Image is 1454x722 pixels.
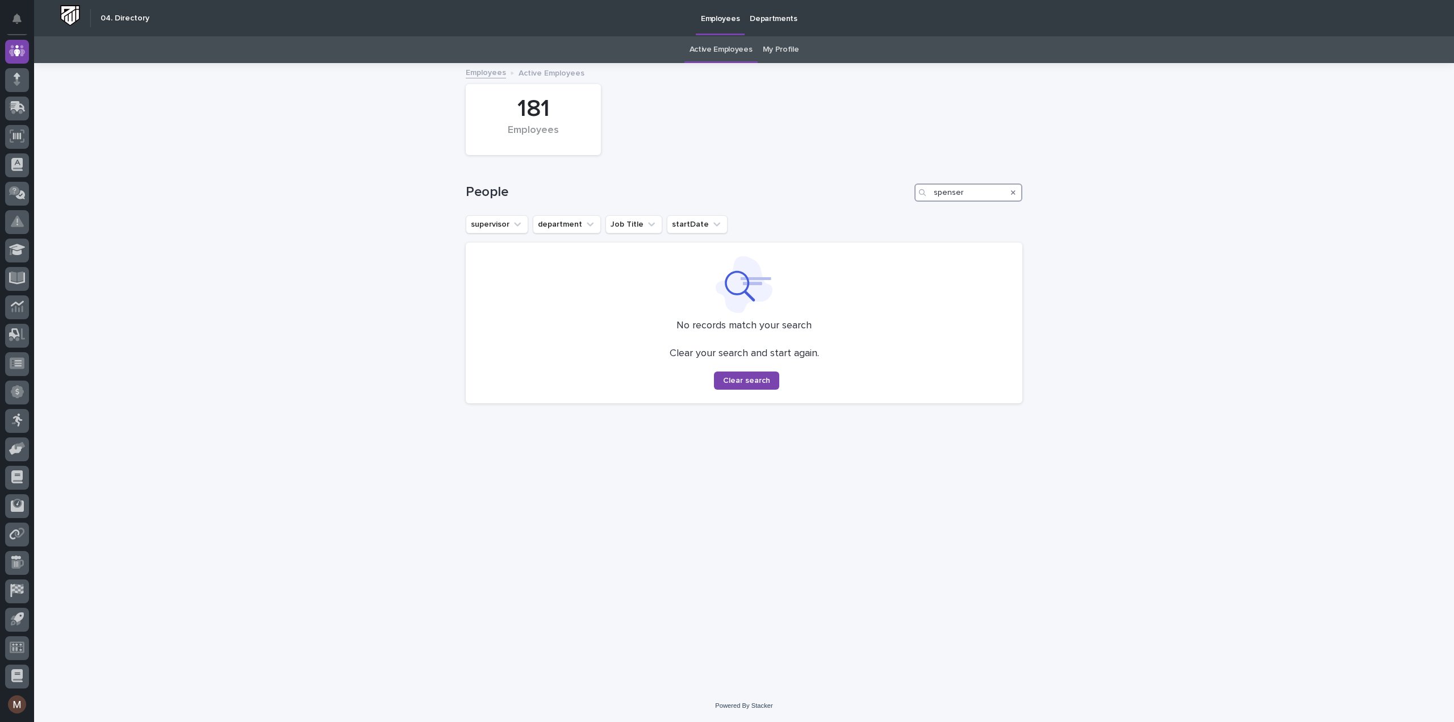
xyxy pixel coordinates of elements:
[519,66,584,78] p: Active Employees
[715,702,772,709] a: Powered By Stacker
[101,14,149,23] h2: 04. Directory
[466,215,528,233] button: supervisor
[763,36,799,63] a: My Profile
[914,183,1022,202] input: Search
[670,348,819,360] p: Clear your search and start again.
[485,124,582,148] div: Employees
[667,215,728,233] button: startDate
[723,377,770,385] span: Clear search
[479,320,1009,332] p: No records match your search
[60,5,81,26] img: Workspace Logo
[533,215,601,233] button: department
[485,95,582,123] div: 181
[605,215,662,233] button: Job Title
[690,36,753,63] a: Active Employees
[14,14,29,32] div: Notifications
[466,65,506,78] a: Employees
[5,7,29,31] button: Notifications
[714,372,779,390] button: Clear search
[466,184,910,201] h1: People
[5,692,29,716] button: users-avatar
